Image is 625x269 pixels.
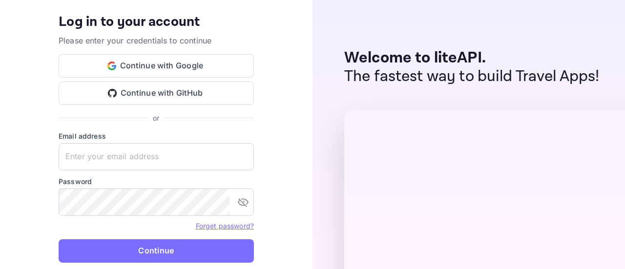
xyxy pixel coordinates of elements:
[59,82,254,105] button: Continue with GitHub
[153,113,159,123] p: or
[196,221,254,230] a: Forget password?
[59,239,254,263] button: Continue
[344,49,600,67] p: Welcome to liteAPI.
[59,35,254,46] p: Please enter your credentials to continue
[344,67,600,86] p: The fastest way to build Travel Apps!
[59,54,254,78] button: Continue with Google
[59,14,254,31] h4: Log in to your account
[196,222,254,230] a: Forget password?
[233,192,253,212] button: toggle password visibility
[59,143,254,170] input: Enter your email address
[59,176,254,186] label: Password
[59,131,254,141] label: Email address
